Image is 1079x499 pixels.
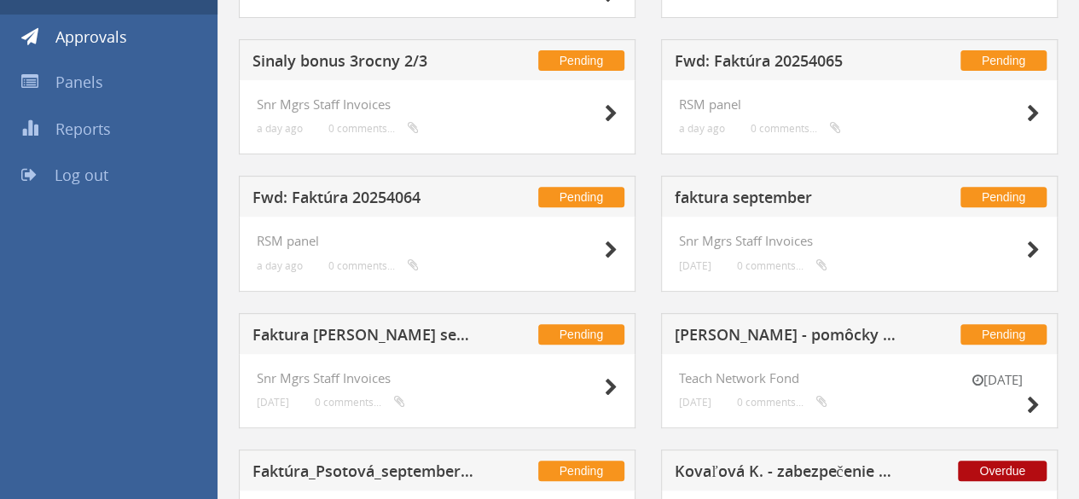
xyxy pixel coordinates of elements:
span: Pending [960,324,1047,345]
span: Pending [538,324,624,345]
h5: Fwd: Faktúra 20254064 [252,189,474,211]
h5: [PERSON_NAME] - pomôcky na utuženie kolektívu [675,327,896,348]
span: Pending [960,50,1047,71]
h5: Kovaľová K. - zabezpečenie triedy [675,463,896,484]
h4: Teach Network Fond [679,371,1040,386]
small: a day ago [679,122,725,135]
small: 0 comments... [328,259,419,272]
span: Pending [538,187,624,207]
h5: Sinaly bonus 3rocny 2/3 [252,53,474,74]
small: 0 comments... [737,259,827,272]
h4: Snr Mgrs Staff Invoices [679,234,1040,248]
small: [DATE] [679,259,711,272]
small: 0 comments... [737,396,827,409]
h5: faktura september [675,189,896,211]
small: 0 comments... [751,122,841,135]
span: Pending [960,187,1047,207]
h5: Faktúra_Psotová_september_2025 [252,463,474,484]
small: a day ago [257,259,303,272]
span: Pending [538,50,624,71]
h4: Snr Mgrs Staff Invoices [257,371,618,386]
span: Panels [55,72,103,92]
h5: Fwd: Faktúra 20254065 [675,53,896,74]
span: Reports [55,119,111,139]
h4: RSM panel [257,234,618,248]
span: Pending [538,461,624,481]
small: 0 comments... [328,122,419,135]
small: [DATE] [257,396,289,409]
span: Overdue [958,461,1047,481]
small: 0 comments... [315,396,405,409]
h4: Snr Mgrs Staff Invoices [257,97,618,112]
small: [DATE] [954,371,1040,389]
h5: Faktura [PERSON_NAME] september 100% [252,327,474,348]
span: Approvals [55,26,127,47]
h4: RSM panel [679,97,1040,112]
span: Log out [55,165,108,185]
small: a day ago [257,122,303,135]
small: [DATE] [679,396,711,409]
